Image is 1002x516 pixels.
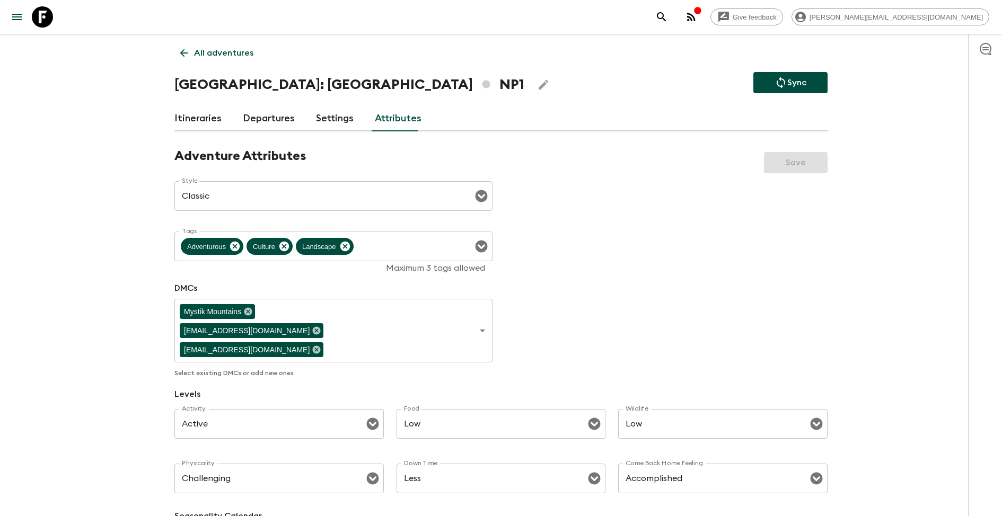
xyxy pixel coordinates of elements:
[804,13,989,21] span: [PERSON_NAME][EMAIL_ADDRESS][DOMAIN_NAME]
[533,74,554,95] button: Edit Adventure Title
[474,189,489,203] button: Open
[651,6,672,28] button: search adventures
[727,13,783,21] span: Give feedback
[180,342,323,357] div: [EMAIL_ADDRESS][DOMAIN_NAME]
[404,459,437,468] label: Down Time
[296,241,342,253] span: Landscape
[809,416,824,431] button: Open
[174,106,222,131] a: Itineraries
[474,239,489,254] button: Open
[180,323,323,338] div: [EMAIL_ADDRESS][DOMAIN_NAME]
[753,72,828,93] button: Sync adventure departures to the booking engine
[174,148,306,164] h2: Adventure Attributes
[296,238,354,255] div: Landscape
[174,388,828,401] p: Levels
[174,74,524,95] h1: [GEOGRAPHIC_DATA]: [GEOGRAPHIC_DATA] NP1
[587,416,602,431] button: Open
[243,106,295,131] a: Departures
[181,241,232,253] span: Adventurous
[710,8,783,25] a: Give feedback
[247,238,293,255] div: Culture
[174,42,259,64] a: All adventures
[787,76,806,89] p: Sync
[182,404,206,413] label: Activity
[316,106,354,131] a: Settings
[174,282,493,295] p: DMCs
[180,344,314,356] span: [EMAIL_ADDRESS][DOMAIN_NAME]
[809,471,824,486] button: Open
[6,6,28,28] button: menu
[792,8,989,25] div: [PERSON_NAME][EMAIL_ADDRESS][DOMAIN_NAME]
[626,404,648,413] label: Wildlife
[180,306,245,318] span: Mystik Mountains
[182,263,485,273] p: Maximum 3 tags allowed
[194,47,253,59] p: All adventures
[182,227,197,236] label: Tags
[375,106,421,131] a: Attributes
[180,325,314,337] span: [EMAIL_ADDRESS][DOMAIN_NAME]
[182,459,215,468] label: Physicality
[365,471,380,486] button: Open
[182,176,197,185] label: Style
[181,238,243,255] div: Adventurous
[247,241,282,253] span: Culture
[365,416,380,431] button: Open
[174,367,493,379] p: Select existing DMCs or add new ones
[180,304,255,319] div: Mystik Mountains
[404,404,419,413] label: Food
[587,471,602,486] button: Open
[626,459,703,468] label: Come Back Home Feeling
